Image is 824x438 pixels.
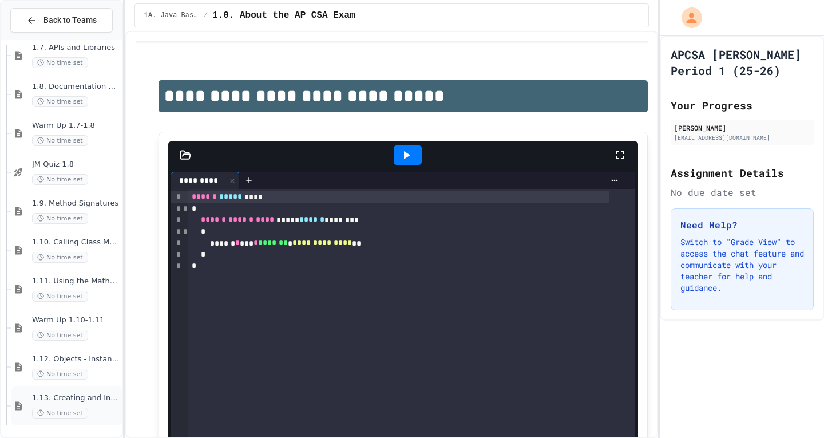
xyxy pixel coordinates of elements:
h2: Assignment Details [671,165,814,181]
span: 1.8. Documentation with Comments and Preconditions [32,82,120,92]
span: No time set [32,330,88,341]
span: No time set [32,174,88,185]
span: 1.9. Method Signatures [32,199,120,208]
button: Back to Teams [10,8,113,33]
span: Warm Up 1.10-1.11 [32,315,120,325]
span: No time set [32,57,88,68]
p: Switch to "Grade View" to access the chat feature and communicate with your teacher for help and ... [680,236,804,294]
div: No due date set [671,186,814,199]
span: No time set [32,369,88,380]
span: 1.10. Calling Class Methods [32,238,120,247]
span: 1A. Java Basics [144,11,199,20]
span: 1.7. APIs and Libraries [32,43,120,53]
span: 1.0. About the AP CSA Exam [212,9,355,22]
h1: APCSA [PERSON_NAME] Period 1 (25-26) [671,46,814,78]
span: No time set [32,96,88,107]
span: JM Quiz 1.8 [32,160,120,169]
span: / [204,11,208,20]
div: [PERSON_NAME] [674,123,810,133]
h3: Need Help? [680,218,804,232]
span: No time set [32,291,88,302]
span: 1.11. Using the Math Class [32,277,120,286]
span: Back to Teams [43,14,97,26]
span: No time set [32,252,88,263]
div: [EMAIL_ADDRESS][DOMAIN_NAME] [674,133,810,142]
div: My Account [669,5,705,31]
span: No time set [32,408,88,419]
span: 1.12. Objects - Instances of Classes [32,354,120,364]
span: Warm Up 1.7-1.8 [32,121,120,131]
span: No time set [32,135,88,146]
span: No time set [32,213,88,224]
h2: Your Progress [671,97,814,113]
span: 1.13. Creating and Initializing Objects: Constructors [32,393,120,403]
